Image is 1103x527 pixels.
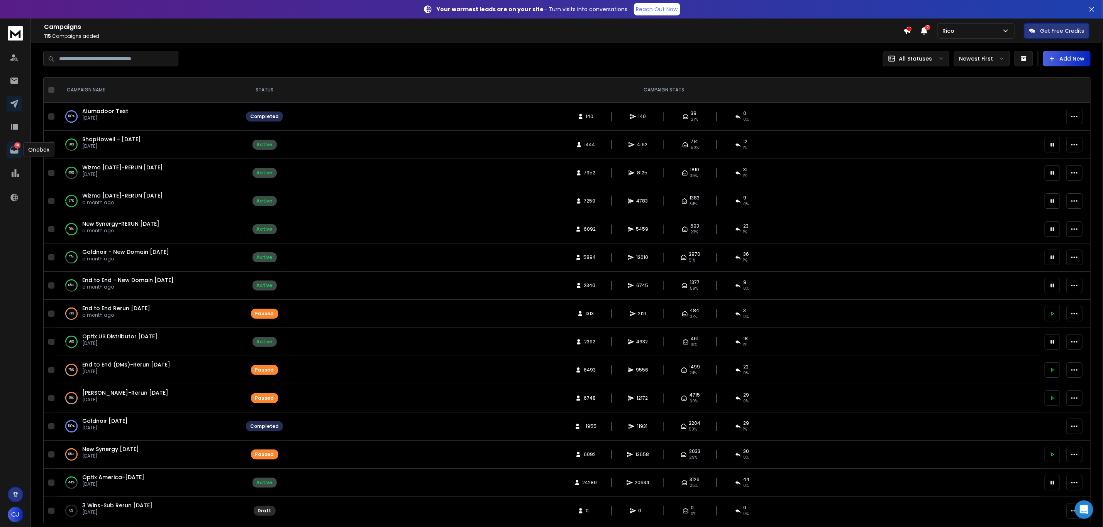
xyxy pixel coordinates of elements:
a: Reach Out Now [634,3,680,15]
span: 5459 [636,226,649,232]
span: 4783 [637,198,648,204]
span: 0% [691,511,696,517]
span: 30 [744,448,749,454]
p: 65 % [69,282,75,289]
span: 29 [744,392,749,398]
button: CJ [8,507,23,522]
span: 24289 [583,480,597,486]
a: Wizmo [DATE]-RERUN [DATE] [82,164,163,171]
p: [DATE] [82,425,128,431]
span: End to End Rerun [DATE] [82,304,150,312]
a: Alumadoor Test [82,107,128,115]
p: [DATE] [82,115,128,121]
span: 0 [744,110,747,117]
p: 49 % [69,169,75,177]
span: 11931 [637,423,647,429]
span: 1383 [690,195,700,201]
span: Optix America-[DATE] [82,473,144,481]
td: 85%New Synergy [DATE][DATE] [58,441,241,469]
a: ShopHowell - [DATE] [82,135,141,143]
span: 20634 [635,480,650,486]
p: 97 % [69,197,74,205]
span: End to End (DMs)-Rerun [DATE] [82,361,170,368]
span: 6748 [584,395,596,401]
td: 100%Alumadoor Test[DATE] [58,103,241,131]
span: 0% [744,511,749,517]
div: Paused [255,395,274,401]
span: 484 [690,307,700,314]
div: Active [257,480,273,486]
span: Goldnoir - New Domain [DATE] [82,248,169,256]
span: 36 [744,251,749,257]
th: CAMPAIGN STATS [288,78,1040,103]
span: 1313 [586,311,594,317]
p: Rico [942,27,957,35]
td: 75%End to End (DMs)-Rerun [DATE][DATE] [58,356,241,384]
span: 0 [586,508,594,514]
div: Active [257,282,273,289]
a: New Synergy-RERUN [DATE] [82,220,159,228]
p: [DATE] [82,368,170,375]
p: [DATE] [82,453,139,459]
span: 13658 [635,451,649,458]
span: 1 % [744,229,747,235]
p: a month ago [82,256,169,262]
td: 65%End to End - New Domain [DATE]a month ago [58,272,241,300]
span: 0 [691,505,694,511]
span: 0 % [744,483,749,489]
span: 140 [586,113,594,120]
div: Completed [250,113,279,120]
p: [DATE] [82,143,141,149]
span: 7952 [584,170,596,176]
img: logo [8,26,23,41]
p: 85 % [69,451,75,458]
td: 0%3 Wins-Sub Rerun [DATE][DATE] [58,497,241,525]
span: 22 [744,364,749,370]
td: 49%Wizmo [DATE]-RERUN [DATE][DATE] [58,159,241,187]
div: Paused [255,311,274,317]
span: 12610 [636,254,648,260]
td: 100%Goldnoir [DATE][DATE] [58,412,241,441]
button: Newest First [954,51,1010,66]
a: 24 [7,142,22,158]
span: 7259 [584,198,596,204]
p: 67 % [69,253,74,261]
span: 1 % [744,145,747,151]
span: 0 % [744,398,749,404]
div: Completed [250,423,279,429]
span: 9 [744,279,747,285]
span: 23 % [690,229,698,235]
button: Get Free Credits [1024,23,1089,39]
div: Active [257,198,273,204]
span: 8125 [637,170,647,176]
span: 693 [690,223,699,229]
div: Active [257,254,273,260]
p: [DATE] [82,481,144,487]
td: 44%Optix America-[DATE][DATE] [58,469,241,497]
span: Goldnoir [DATE] [82,417,128,425]
span: 2033 [689,448,700,454]
span: 0 [744,505,747,511]
span: 69 % [690,398,698,404]
span: 0 % [744,370,749,376]
span: 12 [744,139,748,145]
span: 1 % [744,173,747,179]
p: 68 % [69,141,74,149]
p: a month ago [82,312,150,318]
span: 0 % [744,285,749,292]
span: 2121 [638,311,647,317]
td: 86%Optix US Distributor [DATE][DATE] [58,328,241,356]
div: Active [257,142,273,148]
p: – Turn visits into conversations [437,5,628,13]
span: 4715 [690,392,700,398]
th: CAMPAIGN NAME [58,78,241,103]
p: [DATE] [82,340,158,346]
td: 73%End to End Rerun [DATE]a month ago [58,300,241,328]
p: 75 % [69,366,75,374]
span: 29 [744,420,749,426]
span: 0 % [744,201,749,207]
a: End to End - New Domain [DATE] [82,276,174,284]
